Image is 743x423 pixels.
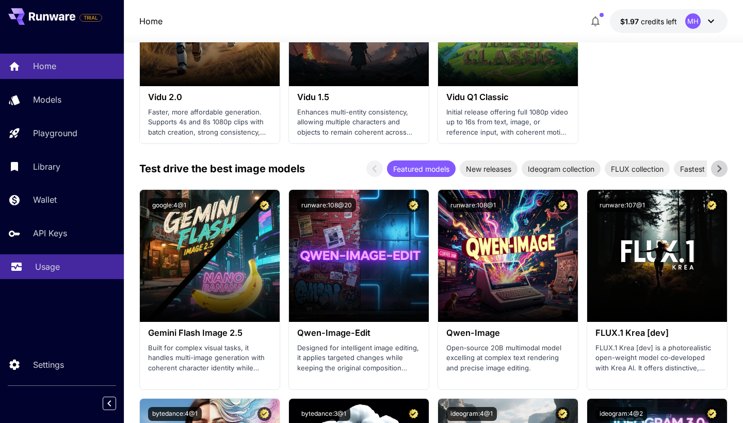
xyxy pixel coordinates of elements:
p: API Keys [33,227,67,239]
h3: FLUX.1 Krea [dev] [595,328,719,338]
button: Certified Model – Vetted for best performance and includes a commercial license. [556,407,570,421]
p: Built for complex visual tasks, it handles multi-image generation with coherent character identit... [148,343,271,373]
p: Models [33,93,61,106]
p: Library [33,160,60,173]
button: runware:108@20 [297,198,356,212]
button: bytedance:4@1 [148,407,202,421]
h3: Vidu 1.5 [297,92,421,102]
p: Designed for intelligent image editing, it applies targeted changes while keeping the original co... [297,343,421,373]
button: $1.973MH [610,9,728,33]
h3: Vidu Q1 Classic [446,92,570,102]
a: Home [139,15,163,27]
nav: breadcrumb [139,15,163,27]
div: Featured models [387,160,456,177]
div: New releases [460,160,518,177]
div: Collapse sidebar [110,394,124,413]
button: google:4@1 [148,198,190,212]
p: Usage [35,261,60,273]
h3: Vidu 2.0 [148,92,271,102]
button: Certified Model – Vetted for best performance and includes a commercial license. [705,198,719,212]
div: MH [685,13,701,29]
div: Fastest models [674,160,737,177]
img: alt [587,190,727,322]
p: Home [33,60,56,72]
p: Playground [33,127,77,139]
span: Ideogram collection [522,164,601,174]
span: New releases [460,164,518,174]
button: Certified Model – Vetted for best performance and includes a commercial license. [407,198,421,212]
h3: Qwen-Image-Edit [297,328,421,338]
button: bytedance:3@1 [297,407,350,421]
p: Enhances multi-entity consistency, allowing multiple characters and objects to remain coherent ac... [297,107,421,138]
p: Settings [33,359,64,371]
button: ideogram:4@2 [595,407,647,421]
button: runware:108@1 [446,198,500,212]
h3: Gemini Flash Image 2.5 [148,328,271,338]
button: Collapse sidebar [103,397,116,410]
span: TRIAL [80,14,102,22]
button: ideogram:4@1 [446,407,497,421]
div: FLUX collection [605,160,670,177]
span: Featured models [387,164,456,174]
div: Ideogram collection [522,160,601,177]
span: Add your payment card to enable full platform functionality. [79,11,102,24]
p: Wallet [33,193,57,206]
img: alt [438,190,578,322]
p: Open‑source 20B multimodal model excelling at complex text rendering and precise image editing. [446,343,570,373]
p: Initial release offering full 1080p video up to 16s from text, image, or reference input, with co... [446,107,570,138]
p: Faster, more affordable generation. Supports 4s and 8s 1080p clips with batch creation, strong co... [148,107,271,138]
div: $1.973 [620,16,677,27]
button: Certified Model – Vetted for best performance and includes a commercial license. [257,407,271,421]
button: Certified Model – Vetted for best performance and includes a commercial license. [257,198,271,212]
span: credits left [641,17,677,26]
button: Certified Model – Vetted for best performance and includes a commercial license. [407,407,421,421]
p: Test drive the best image models [139,161,305,176]
button: Certified Model – Vetted for best performance and includes a commercial license. [705,407,719,421]
button: runware:107@1 [595,198,649,212]
h3: Qwen-Image [446,328,570,338]
button: Certified Model – Vetted for best performance and includes a commercial license. [556,198,570,212]
p: FLUX.1 Krea [dev] is a photorealistic open-weight model co‑developed with Krea AI. It offers dist... [595,343,719,373]
span: $1.97 [620,17,641,26]
img: alt [140,190,280,322]
span: FLUX collection [605,164,670,174]
img: alt [289,190,429,322]
span: Fastest models [674,164,737,174]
